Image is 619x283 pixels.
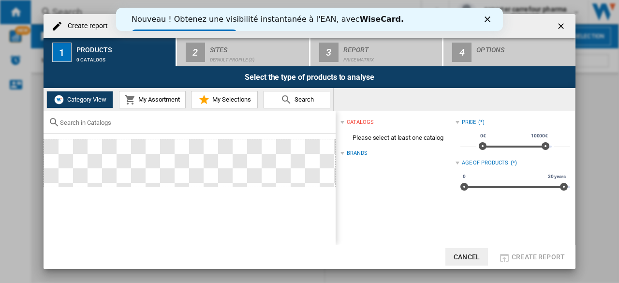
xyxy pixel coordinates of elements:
div: 3 [319,43,339,62]
button: 1 Products 0 catalogs [44,38,177,66]
div: Select the type of products to analyse [44,66,575,88]
a: Essayez dès maintenant ! [15,22,121,33]
div: 1 [52,43,72,62]
div: Price [462,119,476,126]
div: 2 [186,43,205,62]
div: 4 [452,43,472,62]
button: Search [264,91,330,108]
button: Cancel [445,248,488,266]
span: Create report [512,253,565,261]
div: Brands [347,149,367,157]
span: 0 [461,173,467,180]
button: My Selections [191,91,258,108]
div: Products [76,42,172,52]
button: 3 Report Price Matrix [310,38,443,66]
span: Search [292,96,314,103]
button: getI18NText('BUTTONS.CLOSE_DIALOG') [552,16,572,36]
button: Create report [496,248,568,266]
button: Category View [46,91,113,108]
span: 30 years [546,173,567,180]
div: Default profile (3) [210,52,305,62]
div: Price Matrix [343,52,439,62]
div: Fermer [368,9,378,15]
div: 0 catalogs [76,52,172,62]
span: My Selections [210,96,251,103]
input: Search in Catalogs [60,119,331,126]
div: Age of products [462,159,509,167]
button: My Assortment [119,91,186,108]
button: 2 Sites Default profile (3) [177,38,310,66]
h4: Create report [63,21,108,31]
span: Please select at least one catalog [340,129,455,147]
button: 4 Options [443,38,575,66]
span: 0€ [479,132,487,140]
div: Options [476,42,572,52]
span: 10000€ [530,132,549,140]
div: Report [343,42,439,52]
iframe: Intercom live chat bannière [116,8,503,31]
img: wiser-icon-white.png [53,94,65,105]
span: My Assortment [136,96,180,103]
div: Sites [210,42,305,52]
ng-md-icon: getI18NText('BUTTONS.CLOSE_DIALOG') [556,21,568,33]
div: catalogs [347,119,373,126]
span: Category View [65,96,106,103]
